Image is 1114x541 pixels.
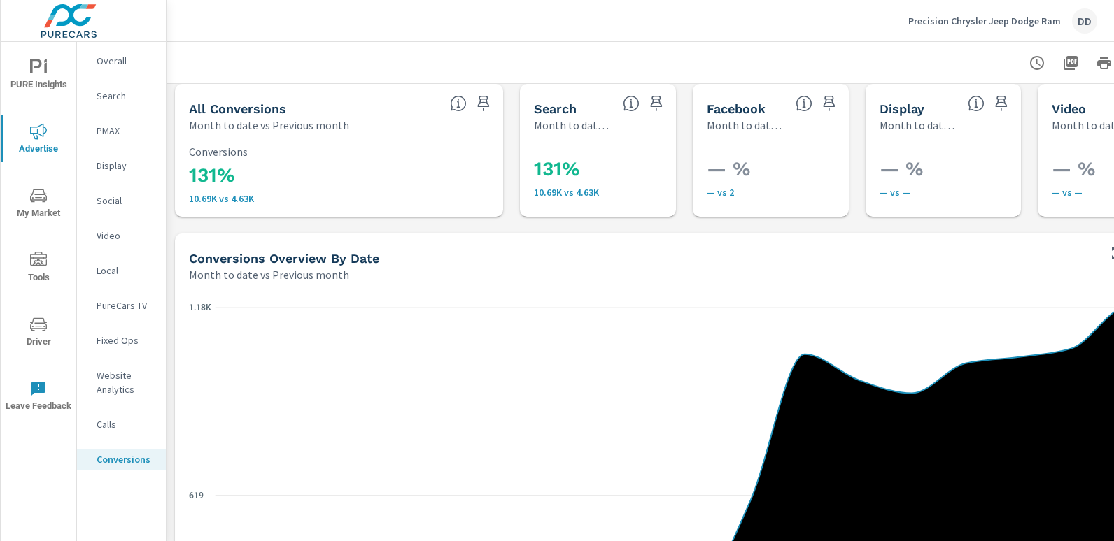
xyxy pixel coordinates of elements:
[97,194,155,208] p: Social
[77,330,166,351] div: Fixed Ops
[5,380,72,414] span: Leave Feedback
[968,95,985,112] span: Display Conversions include Actions, Leads and Unmapped Conversions
[908,15,1061,27] p: Precision Chrysler Jeep Dodge Ram
[189,145,489,158] p: Conversions
[5,252,72,286] span: Tools
[5,187,72,222] span: My Market
[77,50,166,71] div: Overall
[97,124,155,138] p: PMAX
[77,449,166,470] div: Conversions
[97,333,155,347] p: Fixed Ops
[189,193,489,204] p: 10,691 vs 4,635
[97,54,155,68] p: Overall
[77,155,166,176] div: Display
[534,117,612,134] p: Month to date vs Previous month
[77,414,166,435] div: Calls
[5,123,72,157] span: Advertise
[1057,49,1085,77] button: "Export Report to PDF"
[77,120,166,141] div: PMAX
[97,264,155,277] p: Local
[818,92,840,115] span: Save this to your personalized report
[707,187,891,198] p: — vs 2
[5,316,72,350] span: Driver
[472,92,495,115] span: Save this to your personalized report
[450,95,467,112] span: All Conversions include Actions, Leads and Unmapped Conversions
[97,89,155,103] p: Search
[880,117,957,134] p: Month to date vs Previous month
[189,164,489,187] h3: 131%
[534,187,719,198] p: 10,691 vs 4,633
[77,190,166,211] div: Social
[77,85,166,106] div: Search
[97,417,155,431] p: Calls
[1,42,76,428] div: nav menu
[77,365,166,400] div: Website Analytics
[189,266,349,283] p: Month to date vs Previous month
[880,187,1064,198] p: — vs —
[880,157,1064,181] h3: — %
[880,101,924,116] h5: Display
[77,225,166,246] div: Video
[189,101,286,116] h5: All Conversions
[77,295,166,316] div: PureCars TV
[990,92,1013,115] span: Save this to your personalized report
[707,117,784,134] p: Month to date vs Previous month
[97,452,155,466] p: Conversions
[623,95,640,112] span: Search Conversions include Actions, Leads and Unmapped Conversions.
[5,59,72,93] span: PURE Insights
[645,92,668,115] span: Save this to your personalized report
[534,101,577,116] h5: Search
[1052,101,1086,116] h5: Video
[189,491,204,500] text: 619
[97,159,155,173] p: Display
[707,101,766,116] h5: Facebook
[77,260,166,281] div: Local
[1072,8,1097,34] div: DD
[796,95,812,112] span: All conversions reported from Facebook with duplicates filtered out
[189,303,211,312] text: 1.18K
[97,368,155,396] p: Website Analytics
[534,157,719,181] h3: 131%
[189,251,379,266] h5: Conversions Overview By Date
[707,157,891,181] h3: — %
[189,117,349,134] p: Month to date vs Previous month
[97,229,155,243] p: Video
[97,298,155,312] p: PureCars TV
